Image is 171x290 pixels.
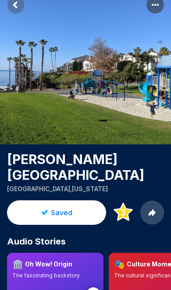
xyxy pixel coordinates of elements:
button: Saved [7,200,106,225]
h3: Oh Wow! Origin [25,260,72,269]
span: 🏛️ [12,258,23,270]
span: Saved [51,207,72,218]
text: 3 [121,207,126,218]
p: [GEOGRAPHIC_DATA] , [US_STATE] [7,185,164,193]
span: 🎭 [114,258,125,270]
p: The fascinating backstory [12,272,98,279]
button: Add to Top 3 [111,201,135,224]
span: Audio Stories [7,235,66,248]
h1: [PERSON_NAME][GEOGRAPHIC_DATA] [7,151,164,183]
